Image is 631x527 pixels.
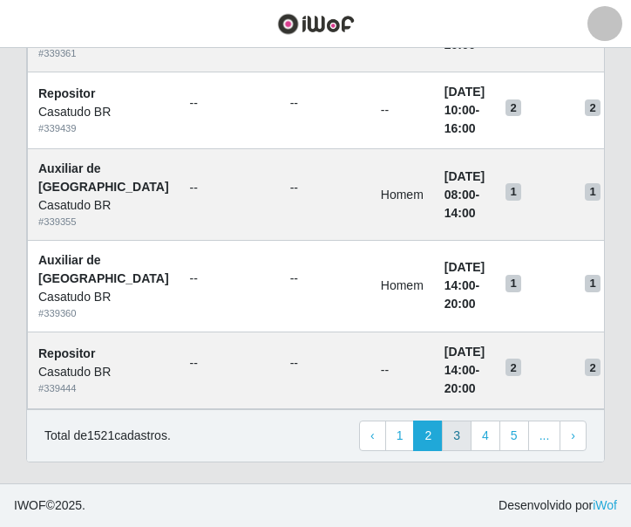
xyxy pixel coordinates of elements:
[571,428,575,442] span: ›
[290,179,360,197] ul: --
[585,99,600,117] span: 2
[290,270,360,288] ul: --
[442,421,472,452] a: 3
[585,359,600,376] span: 2
[444,260,485,311] strong: -
[444,85,485,117] time: [DATE] 10:00
[44,427,171,445] p: Total de 1521 cadastros.
[413,421,443,452] a: 2
[370,72,434,149] td: --
[38,103,169,121] div: Casatudo BR
[38,346,95,360] strong: Repositor
[444,381,476,395] time: 20:00
[359,421,587,452] nav: pagination
[38,306,169,321] div: # 339360
[190,270,269,288] ul: --
[560,421,587,452] a: Next
[38,161,169,194] strong: Auxiliar de [GEOGRAPHIC_DATA]
[38,288,169,306] div: Casatudo BR
[38,363,169,381] div: Casatudo BR
[370,428,375,442] span: ‹
[585,275,600,292] span: 1
[499,496,617,515] span: Desenvolvido por
[444,169,485,220] strong: -
[38,196,169,215] div: Casatudo BR
[585,183,600,201] span: 1
[277,13,355,35] img: CoreUI Logo
[505,99,521,117] span: 2
[38,86,95,100] strong: Repositor
[290,354,360,373] ul: --
[290,94,360,113] ul: --
[14,498,46,512] span: IWOF
[370,149,434,241] td: Homem
[444,38,476,51] time: 20:00
[38,381,169,396] div: # 339444
[14,496,85,515] span: © 2025 .
[38,215,169,229] div: # 339355
[505,275,521,292] span: 1
[505,359,521,376] span: 2
[38,121,169,136] div: # 339439
[385,421,415,452] a: 1
[444,206,476,220] time: 14:00
[444,169,485,202] time: [DATE] 08:00
[190,179,269,197] ul: --
[444,260,485,292] time: [DATE] 14:00
[444,345,485,377] time: [DATE] 14:00
[444,297,476,311] time: 20:00
[190,354,269,373] ul: --
[190,94,269,113] ul: --
[593,498,617,512] a: iWof
[499,421,529,452] a: 5
[444,1,485,51] strong: -
[359,421,386,452] a: Previous
[528,421,561,452] a: ...
[370,240,434,332] td: Homem
[444,121,476,135] time: 16:00
[505,183,521,201] span: 1
[471,421,500,452] a: 4
[370,332,434,408] td: --
[38,253,169,285] strong: Auxiliar de [GEOGRAPHIC_DATA]
[38,46,169,61] div: # 339361
[444,345,485,395] strong: -
[444,85,485,135] strong: -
